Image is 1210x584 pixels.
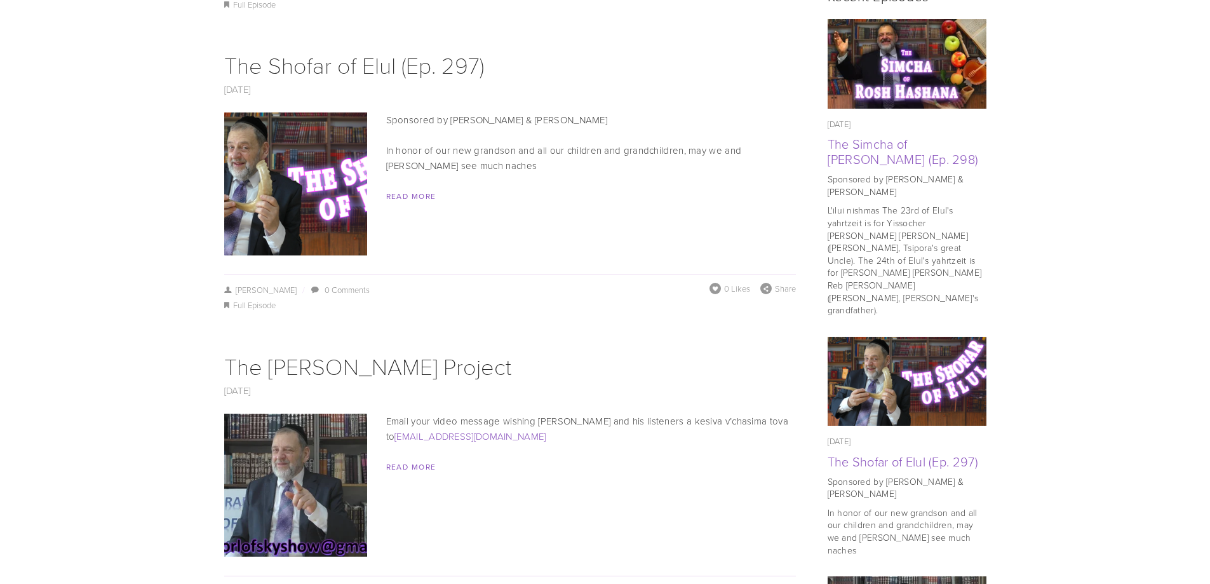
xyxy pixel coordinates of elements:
p: Sponsored by [PERSON_NAME] & [PERSON_NAME] [224,112,796,128]
a: The Simcha of [PERSON_NAME] (Ep. 298) [828,135,979,168]
a: The Shofar of Elul (Ep. 297) [224,49,484,80]
div: Share [760,283,796,294]
a: The Shofar of Elul (Ep. 297) [828,452,978,470]
a: The Simcha of Rosh Hashana (Ep. 298) [828,19,986,109]
a: [DATE] [224,83,251,96]
time: [DATE] [828,118,851,130]
p: Email your video message wishing [PERSON_NAME] and his listeners a kesiva v’chasima tova to [224,414,796,444]
a: [DATE] [224,384,251,397]
img: The Shofar of Elul (Ep. 297) [827,337,986,426]
p: Sponsored by [PERSON_NAME] & [PERSON_NAME] [828,173,986,198]
a: Read More [386,191,436,201]
a: [EMAIL_ADDRESS][DOMAIN_NAME] [394,430,546,443]
img: The Simcha of Rosh Hashana (Ep. 298) [827,19,986,109]
a: Read More [386,461,436,472]
a: Full Episode [233,299,276,311]
span: / [297,284,309,295]
img: The Shofar of Elul (Ep. 297) [168,112,422,255]
a: [PERSON_NAME] [224,284,297,295]
p: In honor of our new grandson and all our children and grandchildren, may we and [PERSON_NAME] see... [224,143,796,173]
a: 0 Comments [325,284,370,295]
span: 0 Likes [724,283,750,294]
img: The Rabbi Orlofsky Rosh Hashana Project [168,414,422,557]
time: [DATE] [828,435,851,447]
a: The Shofar of Elul (Ep. 297) [828,337,986,426]
p: Sponsored by [PERSON_NAME] & [PERSON_NAME] [828,475,986,500]
p: L'ilui nishmas The 23rd of Elul's yahrtzeit is for Yissocher [PERSON_NAME] [PERSON_NAME] ([PERSON... [828,204,986,316]
a: The [PERSON_NAME] Project [224,350,511,381]
p: In honor of our new grandson and all our children and grandchildren, may we and [PERSON_NAME] see... [828,506,986,556]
